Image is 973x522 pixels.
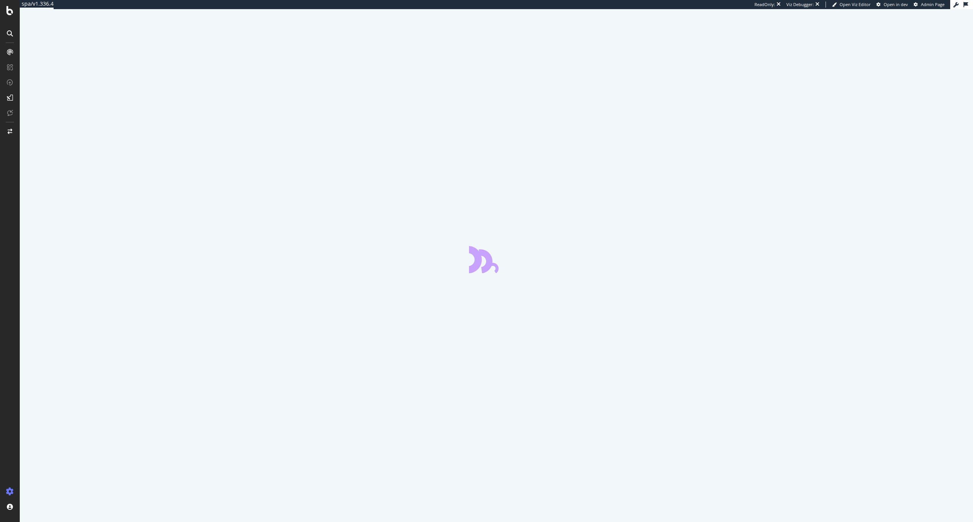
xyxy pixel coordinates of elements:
[469,246,524,273] div: animation
[832,2,871,8] a: Open Viz Editor
[840,2,871,7] span: Open Viz Editor
[876,2,908,8] a: Open in dev
[914,2,944,8] a: Admin Page
[884,2,908,7] span: Open in dev
[921,2,944,7] span: Admin Page
[754,2,775,8] div: ReadOnly:
[786,2,814,8] div: Viz Debugger:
